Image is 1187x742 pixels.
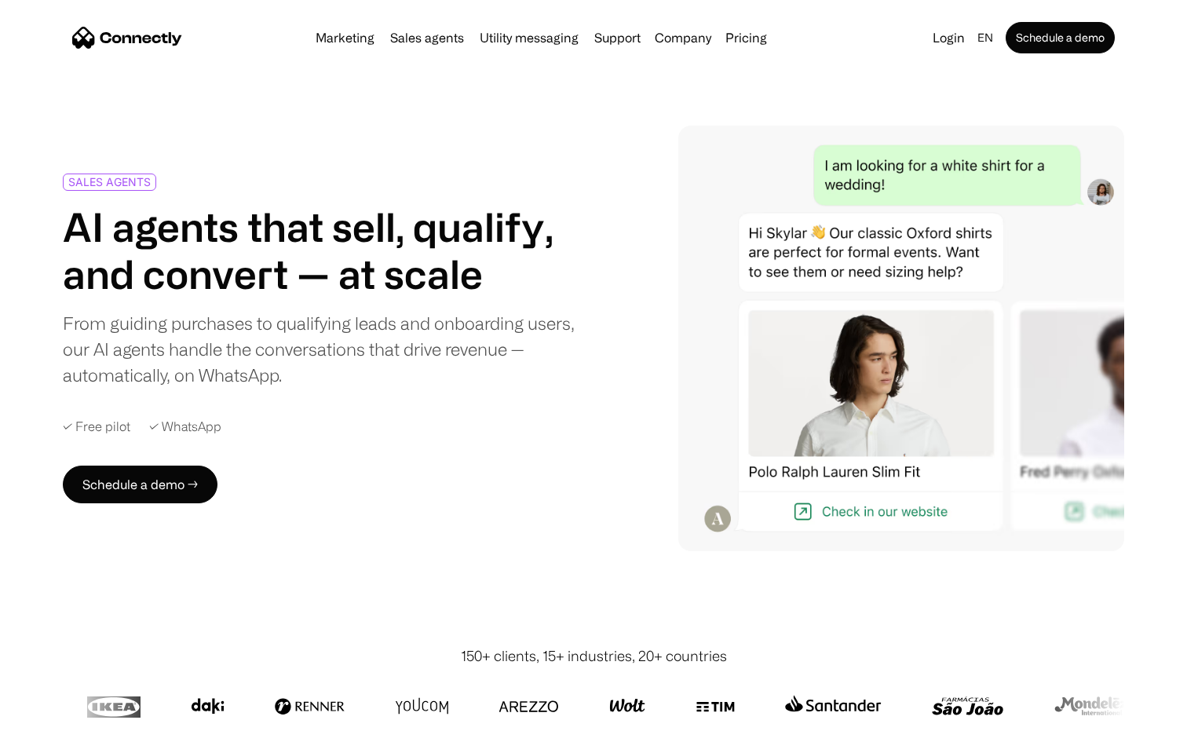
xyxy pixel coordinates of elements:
ul: Language list [31,715,94,737]
a: Schedule a demo [1006,22,1115,53]
aside: Language selected: English [16,713,94,737]
div: en [977,27,993,49]
a: Login [926,27,971,49]
div: Company [655,27,711,49]
div: ✓ WhatsApp [149,419,221,434]
a: Pricing [719,31,773,44]
a: Utility messaging [473,31,585,44]
a: Schedule a demo → [63,466,217,503]
div: SALES AGENTS [68,176,151,188]
div: Company [650,27,716,49]
div: From guiding purchases to qualifying leads and onboarding users, our AI agents handle the convers... [63,310,578,388]
a: home [72,26,182,49]
div: 150+ clients, 15+ industries, 20+ countries [461,645,727,667]
div: ✓ Free pilot [63,419,130,434]
a: Sales agents [384,31,470,44]
h1: AI agents that sell, qualify, and convert — at scale [63,203,578,298]
div: en [971,27,1003,49]
a: Marketing [309,31,381,44]
a: Support [588,31,647,44]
